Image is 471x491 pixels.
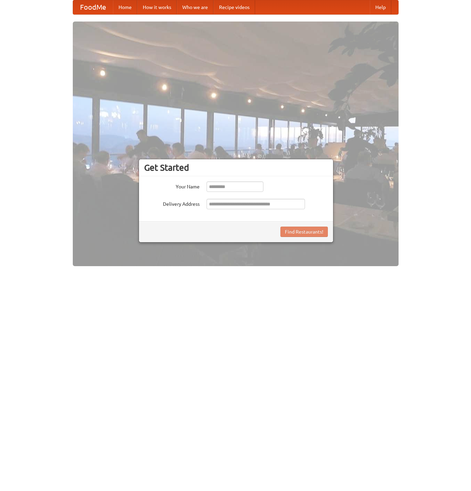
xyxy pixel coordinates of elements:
[144,199,200,208] label: Delivery Address
[177,0,213,14] a: Who we are
[370,0,391,14] a: Help
[213,0,255,14] a: Recipe videos
[73,0,113,14] a: FoodMe
[137,0,177,14] a: How it works
[113,0,137,14] a: Home
[280,227,328,237] button: Find Restaurants!
[144,181,200,190] label: Your Name
[144,162,328,173] h3: Get Started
